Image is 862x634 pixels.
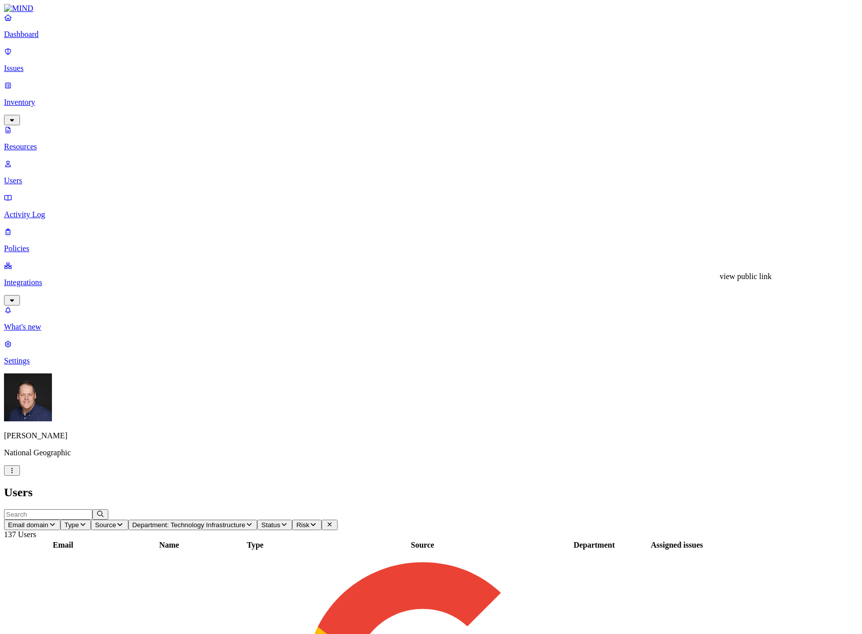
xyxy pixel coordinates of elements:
[132,521,245,529] span: Department: Technology Infrastructure
[4,176,858,185] p: Users
[4,244,858,253] p: Policies
[5,541,121,550] div: Email
[4,142,858,151] p: Resources
[4,431,858,440] p: [PERSON_NAME]
[95,521,116,529] span: Source
[4,448,858,457] p: National Geographic
[4,356,858,365] p: Settings
[4,64,858,73] p: Issues
[261,521,280,529] span: Status
[638,541,716,550] div: Assigned issues
[552,541,636,550] div: Department
[4,278,858,287] p: Integrations
[4,98,858,107] p: Inventory
[4,373,52,421] img: Mark DeCarlo
[4,509,92,520] input: Search
[4,486,858,499] h2: Users
[4,210,858,219] p: Activity Log
[720,272,772,281] div: view public link
[4,4,33,13] img: MIND
[4,530,36,539] span: 137 Users
[295,541,550,550] div: Source
[8,521,48,529] span: Email domain
[4,322,858,331] p: What's new
[4,30,858,39] p: Dashboard
[123,541,216,550] div: Name
[64,521,79,529] span: Type
[296,521,309,529] span: Risk
[218,541,293,550] div: Type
